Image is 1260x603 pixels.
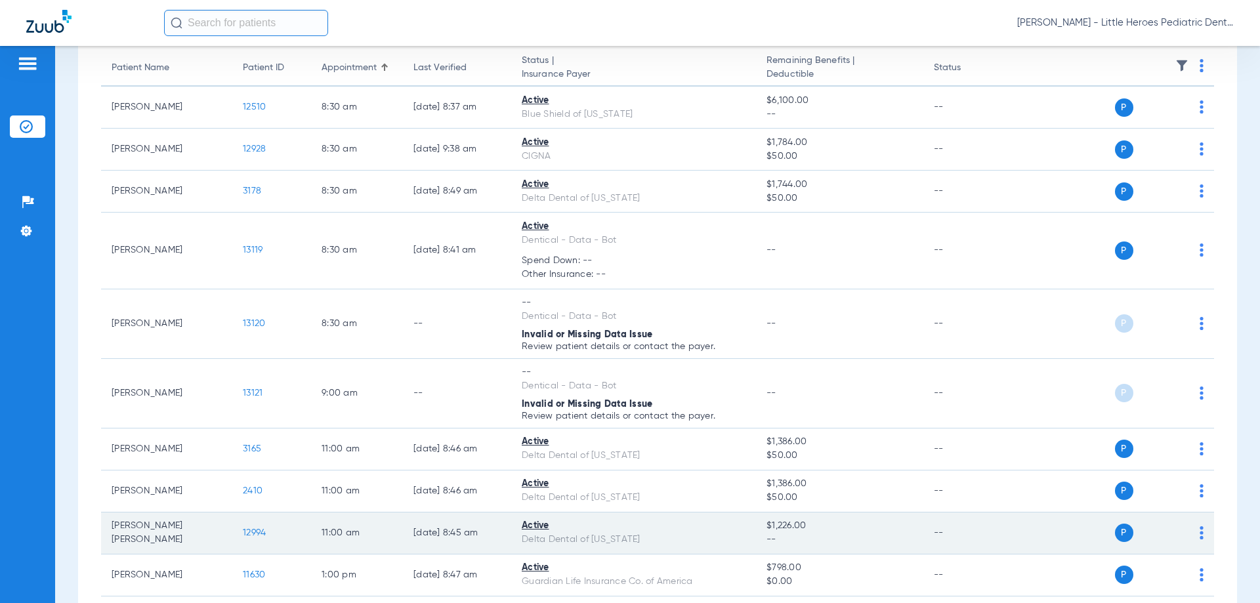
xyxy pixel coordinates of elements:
[171,17,182,29] img: Search Icon
[766,533,912,547] span: --
[101,213,232,289] td: [PERSON_NAME]
[403,512,511,554] td: [DATE] 8:45 AM
[311,359,403,428] td: 9:00 AM
[522,268,745,281] span: Other Insurance: --
[522,192,745,205] div: Delta Dental of [US_STATE]
[522,561,745,575] div: Active
[766,477,912,491] span: $1,386.00
[1115,384,1133,402] span: P
[923,512,1012,554] td: --
[311,289,403,359] td: 8:30 AM
[243,61,301,75] div: Patient ID
[766,68,912,81] span: Deductible
[756,50,923,87] th: Remaining Benefits |
[101,512,232,554] td: [PERSON_NAME] [PERSON_NAME]
[522,234,745,247] div: Dentical - Data - Bot
[923,213,1012,289] td: --
[522,108,745,121] div: Blue Shield of [US_STATE]
[26,10,72,33] img: Zuub Logo
[766,108,912,121] span: --
[1115,440,1133,458] span: P
[164,10,328,36] input: Search for patients
[766,561,912,575] span: $798.00
[522,150,745,163] div: CIGNA
[522,400,652,409] span: Invalid or Missing Data Issue
[766,519,912,533] span: $1,226.00
[1115,524,1133,542] span: P
[923,289,1012,359] td: --
[1115,98,1133,117] span: P
[923,129,1012,171] td: --
[923,359,1012,428] td: --
[923,470,1012,512] td: --
[101,428,232,470] td: [PERSON_NAME]
[522,411,745,421] p: Review patient details or contact the payer.
[311,213,403,289] td: 8:30 AM
[522,254,745,268] span: Spend Down: --
[403,359,511,428] td: --
[403,87,511,129] td: [DATE] 8:37 AM
[243,186,261,196] span: 3178
[311,470,403,512] td: 11:00 AM
[766,575,912,589] span: $0.00
[522,449,745,463] div: Delta Dental of [US_STATE]
[243,388,262,398] span: 13121
[1200,442,1204,455] img: group-dot-blue.svg
[522,491,745,505] div: Delta Dental of [US_STATE]
[1200,142,1204,156] img: group-dot-blue.svg
[243,319,265,328] span: 13120
[522,379,745,393] div: Dentical - Data - Bot
[766,388,776,398] span: --
[243,61,284,75] div: Patient ID
[1200,484,1204,497] img: group-dot-blue.svg
[1115,566,1133,584] span: P
[243,102,266,112] span: 12510
[766,319,776,328] span: --
[1200,59,1204,72] img: group-dot-blue.svg
[112,61,169,75] div: Patient Name
[243,144,266,154] span: 12928
[17,56,38,72] img: hamburger-icon
[1200,317,1204,330] img: group-dot-blue.svg
[1200,526,1204,539] img: group-dot-blue.svg
[243,570,265,579] span: 11630
[243,528,266,537] span: 12994
[101,289,232,359] td: [PERSON_NAME]
[923,554,1012,596] td: --
[1200,243,1204,257] img: group-dot-blue.svg
[522,310,745,323] div: Dentical - Data - Bot
[522,342,745,351] p: Review patient details or contact the payer.
[1115,182,1133,201] span: P
[766,94,912,108] span: $6,100.00
[311,428,403,470] td: 11:00 AM
[766,435,912,449] span: $1,386.00
[923,87,1012,129] td: --
[1115,241,1133,260] span: P
[522,68,745,81] span: Insurance Payer
[522,94,745,108] div: Active
[766,150,912,163] span: $50.00
[522,178,745,192] div: Active
[522,519,745,533] div: Active
[522,575,745,589] div: Guardian Life Insurance Co. of America
[243,486,262,495] span: 2410
[322,61,392,75] div: Appointment
[1115,482,1133,500] span: P
[1194,540,1260,603] iframe: Chat Widget
[522,435,745,449] div: Active
[101,359,232,428] td: [PERSON_NAME]
[1200,184,1204,198] img: group-dot-blue.svg
[413,61,501,75] div: Last Verified
[766,136,912,150] span: $1,784.00
[243,444,261,453] span: 3165
[413,61,467,75] div: Last Verified
[522,365,745,379] div: --
[1017,16,1234,30] span: [PERSON_NAME] - Little Heroes Pediatric Dentistry
[511,50,756,87] th: Status |
[403,213,511,289] td: [DATE] 8:41 AM
[1175,59,1188,72] img: filter.svg
[766,178,912,192] span: $1,744.00
[311,171,403,213] td: 8:30 AM
[101,554,232,596] td: [PERSON_NAME]
[311,87,403,129] td: 8:30 AM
